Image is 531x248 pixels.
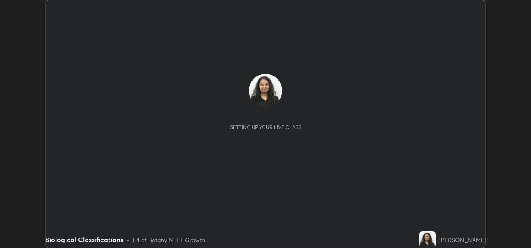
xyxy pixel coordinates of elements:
[126,235,129,244] div: •
[419,231,436,248] img: 2b72ad0b659b47ad8943a8efe84fb5fa.jpg
[249,74,282,107] img: 2b72ad0b659b47ad8943a8efe84fb5fa.jpg
[230,124,301,130] div: Setting up your live class
[133,235,205,244] div: L4 of Botany NEET Growth
[439,235,486,244] div: [PERSON_NAME]
[45,235,123,245] div: Biological Classifications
